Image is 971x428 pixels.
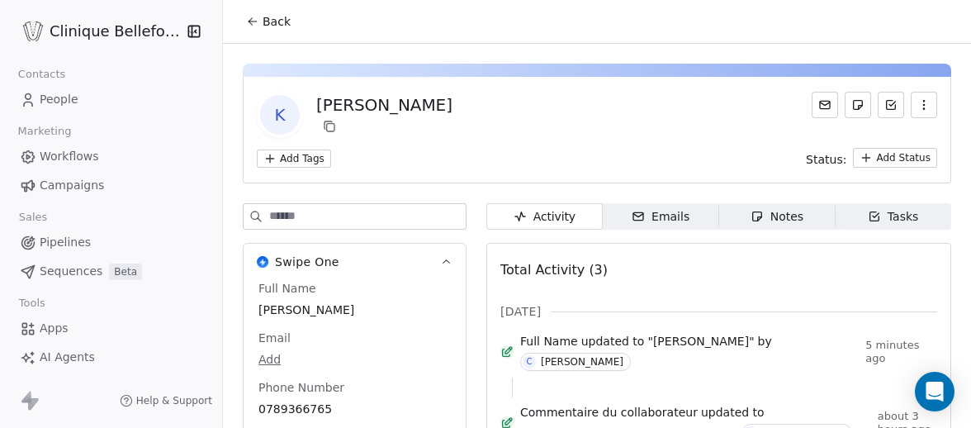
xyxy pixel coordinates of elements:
a: People [13,86,209,113]
span: Help & Support [136,394,212,407]
span: Status: [806,151,846,168]
span: Full Name [255,280,320,297]
span: Back [263,13,291,30]
div: [PERSON_NAME] [316,93,452,117]
span: People [40,91,78,108]
span: Sales [12,205,54,230]
span: by [758,333,772,350]
span: Total Activity (3) [500,262,608,278]
a: Apps [13,315,209,342]
a: Pipelines [13,229,209,256]
div: C [526,355,532,369]
span: updated to [701,404,765,421]
span: Campaigns [40,177,104,194]
button: Add Tags [257,150,331,168]
button: Clinique Bellefontaine [20,17,176,45]
span: Commentaire du collaborateur [520,404,698,421]
span: Pipelines [40,234,91,251]
button: Add Status [853,148,937,168]
span: Phone Number [255,379,348,396]
span: K [260,95,300,135]
a: Campaigns [13,172,209,199]
a: Workflows [13,143,209,170]
span: Clinique Bellefontaine [50,21,182,42]
div: [PERSON_NAME] [541,356,623,368]
a: AI Agents [13,344,209,371]
div: Open Intercom Messenger [915,372,954,411]
span: Full Name [520,333,578,350]
button: Swipe OneSwipe One [244,244,466,280]
div: Notes [751,208,803,226]
div: Tasks [868,208,919,226]
span: "[PERSON_NAME]" [647,333,754,350]
span: 0789366765 [258,401,451,417]
a: Help & Support [120,394,212,407]
span: [PERSON_NAME] [258,302,451,318]
span: Add [258,351,451,368]
span: Swipe One [275,254,339,270]
span: 5 minutes ago [865,339,937,365]
span: AI Agents [40,349,95,366]
span: updated to [581,333,645,350]
a: SequencesBeta [13,258,209,285]
span: Apps [40,320,69,337]
span: Contacts [11,62,73,87]
div: Emails [632,208,689,226]
img: Logo_Bellefontaine_Black.png [23,21,43,41]
span: Workflows [40,148,99,165]
span: Marketing [11,119,78,144]
button: Back [236,7,301,36]
span: Email [255,330,294,346]
img: Swipe One [257,256,268,268]
span: Beta [109,264,142,280]
span: Sequences [40,263,102,280]
span: Tools [12,291,52,316]
span: [DATE] [500,303,541,320]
